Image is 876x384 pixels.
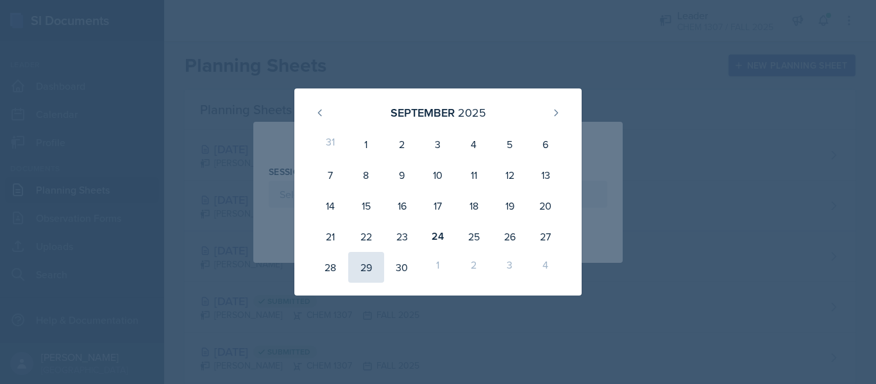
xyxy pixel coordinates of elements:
[312,252,348,283] div: 28
[384,252,420,283] div: 30
[391,104,455,121] div: September
[492,129,528,160] div: 5
[348,252,384,283] div: 29
[420,252,456,283] div: 1
[348,160,384,190] div: 8
[492,252,528,283] div: 3
[492,160,528,190] div: 12
[312,129,348,160] div: 31
[528,129,564,160] div: 6
[312,160,348,190] div: 7
[456,129,492,160] div: 4
[492,221,528,252] div: 26
[528,221,564,252] div: 27
[384,190,420,221] div: 16
[456,221,492,252] div: 25
[312,190,348,221] div: 14
[348,221,384,252] div: 22
[384,160,420,190] div: 9
[458,104,486,121] div: 2025
[384,129,420,160] div: 2
[420,221,456,252] div: 24
[384,221,420,252] div: 23
[348,190,384,221] div: 15
[492,190,528,221] div: 19
[528,160,564,190] div: 13
[312,221,348,252] div: 21
[456,252,492,283] div: 2
[528,190,564,221] div: 20
[456,190,492,221] div: 18
[456,160,492,190] div: 11
[348,129,384,160] div: 1
[420,190,456,221] div: 17
[528,252,564,283] div: 4
[420,160,456,190] div: 10
[420,129,456,160] div: 3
